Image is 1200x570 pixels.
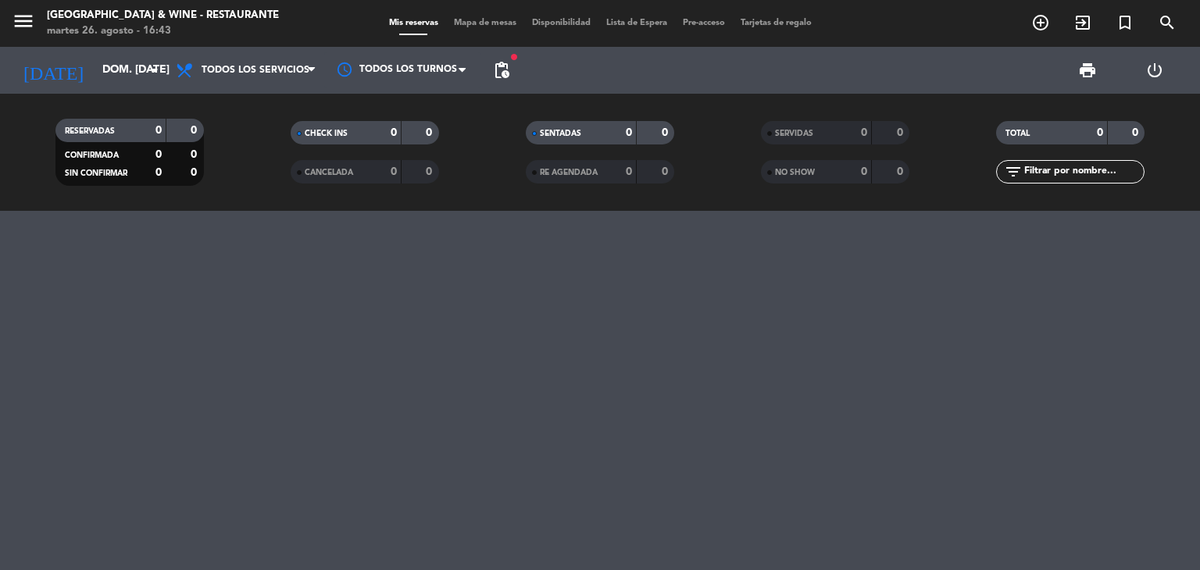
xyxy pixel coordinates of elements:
div: [GEOGRAPHIC_DATA] & Wine - Restaurante [47,8,279,23]
span: SENTADAS [540,130,581,137]
strong: 0 [426,127,435,138]
span: TOTAL [1005,130,1030,137]
span: Mapa de mesas [446,19,524,27]
strong: 0 [626,166,632,177]
strong: 0 [155,167,162,178]
strong: 0 [191,125,200,136]
span: pending_actions [492,61,511,80]
span: CHECK INS [305,130,348,137]
span: SERVIDAS [775,130,813,137]
i: exit_to_app [1073,13,1092,32]
i: add_circle_outline [1031,13,1050,32]
span: Todos los servicios [202,65,309,76]
span: Tarjetas de regalo [733,19,820,27]
strong: 0 [155,149,162,160]
strong: 0 [897,166,906,177]
i: filter_list [1004,162,1023,181]
i: arrow_drop_down [145,61,164,80]
strong: 0 [662,127,671,138]
i: search [1158,13,1177,32]
strong: 0 [1097,127,1103,138]
span: CONFIRMADA [65,151,119,159]
i: turned_in_not [1116,13,1134,32]
div: LOG OUT [1121,47,1188,94]
strong: 0 [897,127,906,138]
span: CANCELADA [305,169,353,176]
strong: 0 [191,167,200,178]
span: NO SHOW [775,169,815,176]
i: menu [12,9,35,33]
strong: 0 [1132,127,1141,138]
span: Lista de Espera [598,19,675,27]
strong: 0 [626,127,632,138]
button: menu [12,9,35,38]
strong: 0 [662,166,671,177]
strong: 0 [861,127,867,138]
span: Disponibilidad [524,19,598,27]
span: RESERVADAS [65,127,115,135]
strong: 0 [426,166,435,177]
input: Filtrar por nombre... [1023,163,1144,180]
strong: 0 [391,166,397,177]
span: RE AGENDADA [540,169,598,176]
strong: 0 [191,149,200,160]
span: Mis reservas [381,19,446,27]
i: power_settings_new [1145,61,1164,80]
span: print [1078,61,1097,80]
div: martes 26. agosto - 16:43 [47,23,279,39]
i: [DATE] [12,53,95,87]
strong: 0 [391,127,397,138]
span: SIN CONFIRMAR [65,169,127,177]
span: Pre-acceso [675,19,733,27]
span: fiber_manual_record [509,52,519,62]
strong: 0 [155,125,162,136]
strong: 0 [861,166,867,177]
